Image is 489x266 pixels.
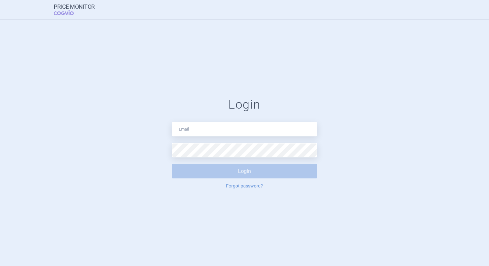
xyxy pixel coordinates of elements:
[226,184,263,188] a: Forgot password?
[54,4,95,10] strong: Price Monitor
[172,122,317,136] input: Email
[172,164,317,178] button: Login
[172,97,317,112] h1: Login
[54,4,95,16] a: Price MonitorCOGVIO
[54,10,83,15] span: COGVIO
